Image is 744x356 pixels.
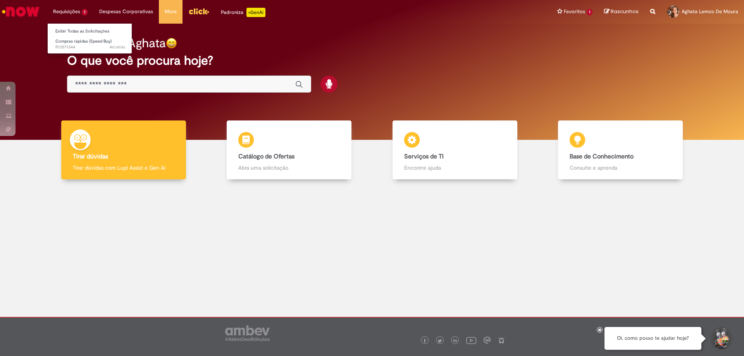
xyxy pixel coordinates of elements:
[110,44,125,50] span: 4d atrás
[484,337,491,344] img: logo_footer_workplace.png
[570,153,634,160] b: Base de Conhecimento
[604,327,701,350] div: Oi, como posso te ajudar hoje?
[570,164,671,172] p: Consulte e aprenda
[41,120,207,180] a: Tirar dúvidas Tirar dúvidas com Lupi Assist e Gen Ai
[53,8,80,15] span: Requisições
[604,8,639,15] a: Rascunhos
[67,54,677,67] h2: O que você procura hoje?
[55,38,112,44] span: Compras rápidas (Speed Buy)
[498,337,505,344] img: logo_footer_naosei.png
[564,8,585,15] span: Favoritos
[238,153,294,160] b: Catálogo de Ofertas
[221,8,265,17] div: Padroniza
[166,38,177,49] img: happy-face.png
[82,9,88,15] span: 1
[404,164,506,172] p: Encontre ajuda
[611,8,639,15] span: Rascunhos
[438,339,442,343] img: logo_footer_twitter.png
[188,5,209,17] img: click_logo_yellow_360x200.png
[73,153,108,160] b: Tirar dúvidas
[709,327,732,350] button: Iniciar Conversa de Suporte
[55,44,125,50] span: R13571344
[110,44,125,50] time: 26/09/2025 15:53:13
[47,23,132,54] ul: Requisições
[372,120,538,180] a: Serviços de TI Encontre ajuda
[466,335,476,345] img: logo_footer_youtube.png
[225,325,270,341] img: logo_footer_ambev_rotulo_gray.png
[682,8,738,15] span: Aghata Lemos De Moura
[404,153,444,160] b: Serviços de TI
[48,27,133,36] a: Exibir Todas as Solicitações
[99,8,153,15] span: Despesas Corporativas
[207,120,372,180] a: Catálogo de Ofertas Abra uma solicitação
[453,339,457,343] img: logo_footer_linkedin.png
[165,8,177,15] span: More
[48,37,133,52] a: Aberto R13571344 : Compras rápidas (Speed Buy)
[73,164,174,172] p: Tirar dúvidas com Lupi Assist e Gen Ai
[246,8,265,17] p: +GenAi
[538,120,704,180] a: Base de Conhecimento Consulte e aprenda
[587,9,592,15] span: 1
[423,339,427,343] img: logo_footer_facebook.png
[238,164,340,172] p: Abra uma solicitação
[1,4,41,19] img: ServiceNow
